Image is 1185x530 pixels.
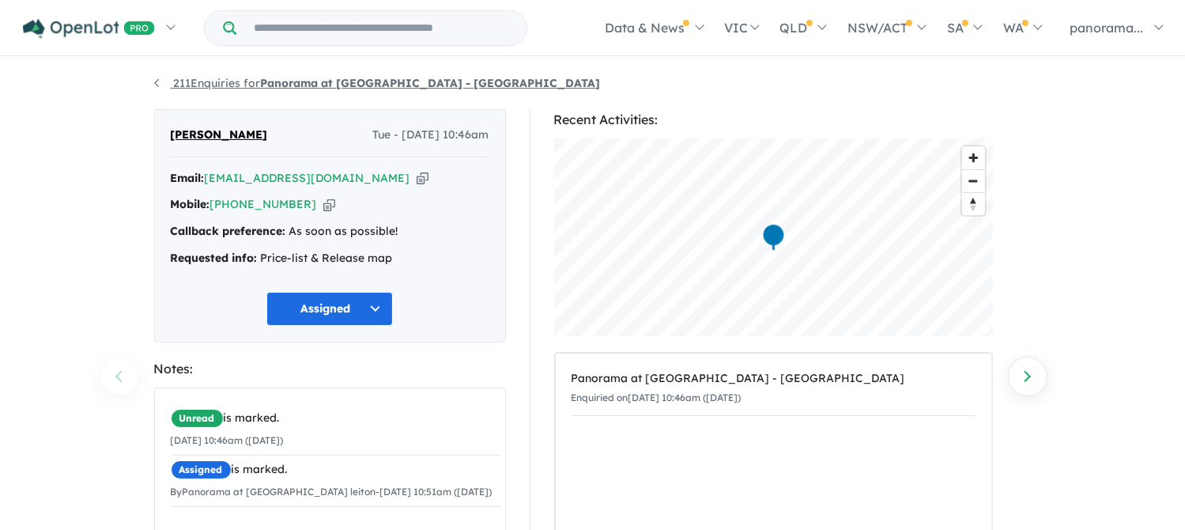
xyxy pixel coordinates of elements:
a: Panorama at [GEOGRAPHIC_DATA] - [GEOGRAPHIC_DATA]Enquiried on[DATE] 10:46am ([DATE]) [572,362,976,416]
div: Panorama at [GEOGRAPHIC_DATA] - [GEOGRAPHIC_DATA] [572,369,976,388]
strong: Requested info: [171,251,258,265]
span: [PERSON_NAME] [171,126,268,145]
small: Enquiried on [DATE] 10:46am ([DATE]) [572,392,742,403]
span: Unread [171,409,224,428]
small: [DATE] 10:46am ([DATE]) [171,434,284,446]
small: By Panorama at [GEOGRAPHIC_DATA] leiton - [DATE] 10:51am ([DATE]) [171,486,492,498]
div: is marked. [171,409,501,428]
strong: Mobile: [171,197,210,211]
button: Zoom out [962,169,985,192]
button: Assigned [266,292,393,326]
span: Assigned [171,460,232,479]
strong: Panorama at [GEOGRAPHIC_DATA] - [GEOGRAPHIC_DATA] [261,76,601,90]
span: panorama... [1070,20,1143,36]
button: Reset bearing to north [962,192,985,215]
div: is marked. [171,460,501,479]
img: Openlot PRO Logo White [23,19,155,39]
strong: Email: [171,171,205,185]
div: As soon as possible! [171,222,489,241]
span: Reset bearing to north [962,193,985,215]
div: Notes: [154,358,506,380]
canvas: Map [554,138,993,336]
button: Copy [323,196,335,213]
div: Price-list & Release map [171,249,489,268]
span: Tue - [DATE] 10:46am [373,126,489,145]
nav: breadcrumb [154,74,1032,93]
span: Zoom out [962,170,985,192]
button: Copy [417,170,428,187]
strong: Callback preference: [171,224,286,238]
a: [PHONE_NUMBER] [210,197,317,211]
div: Map marker [761,223,785,252]
button: Zoom in [962,146,985,169]
a: [EMAIL_ADDRESS][DOMAIN_NAME] [205,171,410,185]
div: Recent Activities: [554,109,993,131]
input: Try estate name, suburb, builder or developer [240,11,523,45]
a: 211Enquiries forPanorama at [GEOGRAPHIC_DATA] - [GEOGRAPHIC_DATA] [154,76,601,90]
